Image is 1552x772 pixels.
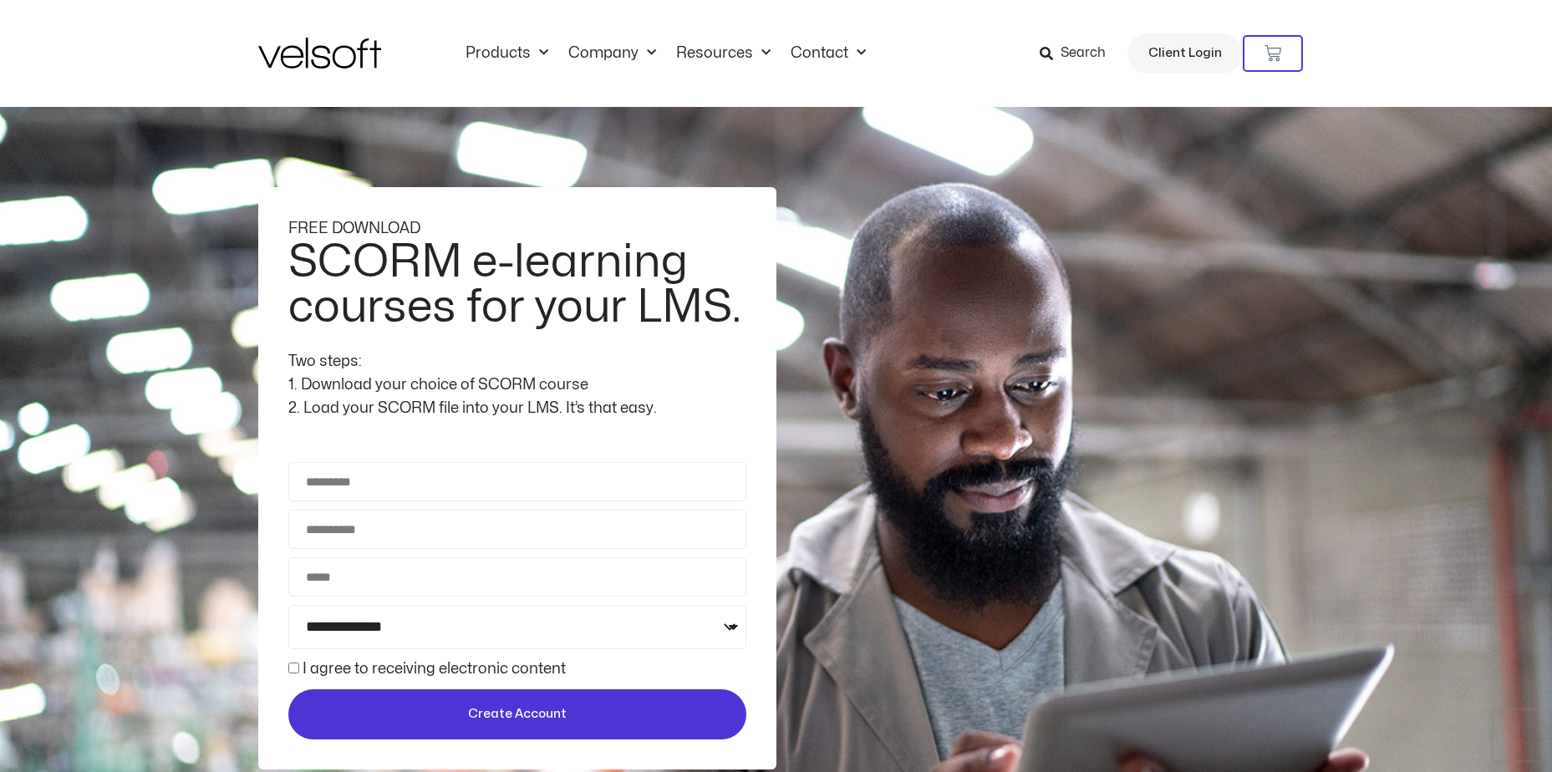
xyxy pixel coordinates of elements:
a: ResourcesMenu Toggle [666,44,781,63]
label: I agree to receiving electronic content [303,662,566,676]
span: Create Account [468,704,567,724]
a: CompanyMenu Toggle [558,44,666,63]
img: Velsoft Training Materials [258,38,381,69]
span: Search [1061,43,1106,64]
div: 1. Download your choice of SCORM course [288,373,746,397]
button: Create Account [288,689,746,739]
a: ProductsMenu Toggle [455,44,558,63]
span: Client Login [1148,43,1222,64]
div: FREE DOWNLOAD [288,217,746,241]
div: Two steps: [288,350,746,373]
a: ContactMenu Toggle [781,44,876,63]
h2: SCORM e-learning courses for your LMS. [288,240,742,330]
div: 2. Load your SCORM file into your LMS. It’s that easy. [288,397,746,420]
a: Client Login [1127,33,1243,74]
nav: Menu [455,44,876,63]
a: Search [1040,39,1117,68]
